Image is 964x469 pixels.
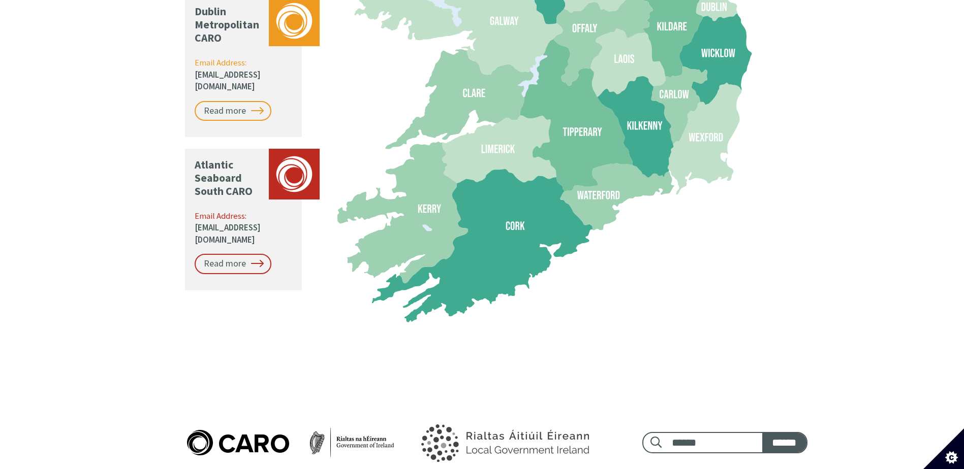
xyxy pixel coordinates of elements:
[185,428,396,457] img: Caro logo
[195,5,264,45] p: Dublin Metropolitan CARO
[923,428,964,469] button: Set cookie preferences
[195,69,261,92] a: [EMAIL_ADDRESS][DOMAIN_NAME]
[195,57,294,93] p: Email Address:
[195,101,271,121] a: Read more
[195,222,261,245] a: [EMAIL_ADDRESS][DOMAIN_NAME]
[195,158,264,198] p: Atlantic Seaboard South CARO
[195,210,294,246] p: Email Address:
[195,254,271,274] a: Read more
